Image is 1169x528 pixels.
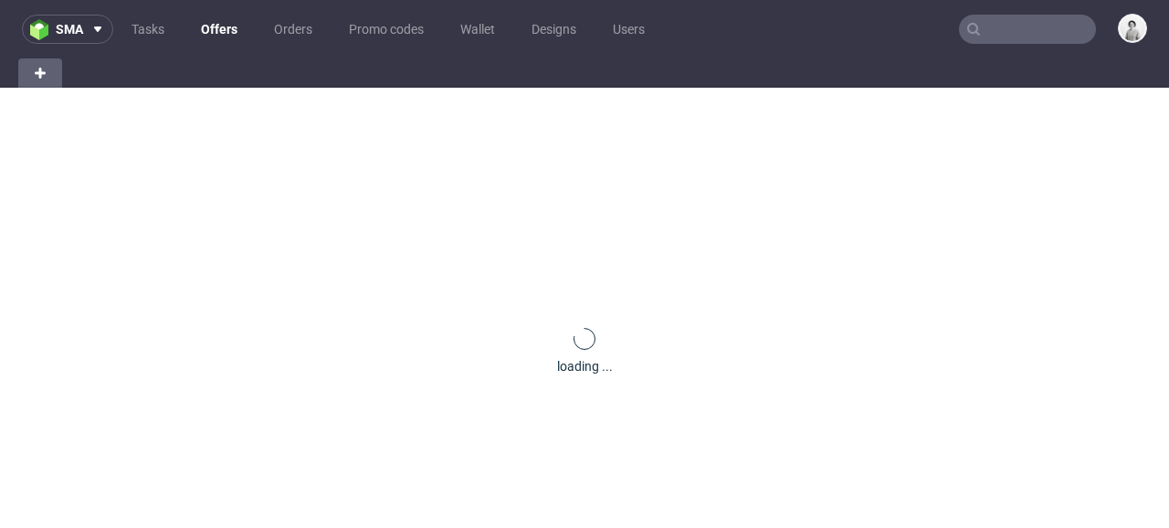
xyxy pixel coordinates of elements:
[338,15,435,44] a: Promo codes
[30,19,56,40] img: logo
[521,15,587,44] a: Designs
[602,15,656,44] a: Users
[557,357,613,375] div: loading ...
[1120,16,1145,41] img: Dudek Mariola
[263,15,323,44] a: Orders
[22,15,113,44] button: sma
[449,15,506,44] a: Wallet
[190,15,248,44] a: Offers
[56,23,83,36] span: sma
[121,15,175,44] a: Tasks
